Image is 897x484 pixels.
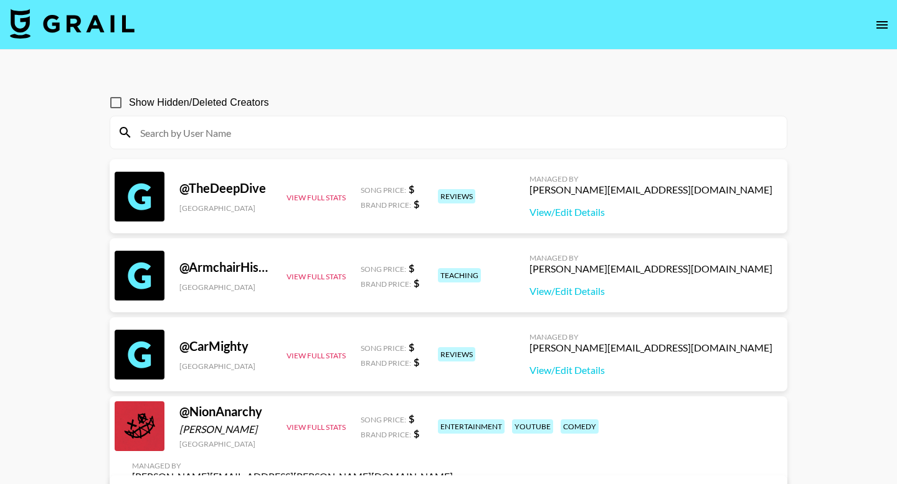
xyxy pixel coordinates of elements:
div: [PERSON_NAME][EMAIL_ADDRESS][DOMAIN_NAME] [529,263,772,275]
strong: $ [409,341,414,353]
a: View/Edit Details [529,206,772,218]
button: View Full Stats [287,193,346,202]
span: Song Price: [361,264,406,274]
div: Managed By [529,174,772,184]
div: @ ArmchairHistorian [179,259,272,275]
span: Show Hidden/Deleted Creators [129,95,269,110]
div: youtube [512,419,553,434]
strong: $ [414,427,419,439]
div: [GEOGRAPHIC_DATA] [179,282,272,292]
div: [PERSON_NAME][EMAIL_ADDRESS][DOMAIN_NAME] [529,342,772,354]
span: Song Price: [361,415,406,424]
span: Brand Price: [361,430,411,439]
button: View Full Stats [287,422,346,432]
div: [PERSON_NAME][EMAIL_ADDRESS][PERSON_NAME][DOMAIN_NAME] [132,470,453,483]
strong: $ [409,183,414,195]
span: Song Price: [361,185,406,195]
span: Brand Price: [361,358,411,368]
button: open drawer [870,12,895,37]
div: Managed By [529,332,772,342]
div: teaching [438,268,481,282]
div: [GEOGRAPHIC_DATA] [179,361,272,371]
strong: $ [414,277,419,289]
div: Managed By [529,253,772,263]
div: [GEOGRAPHIC_DATA] [179,203,272,213]
div: comedy [561,419,599,434]
div: reviews [438,189,475,203]
div: entertainment [438,419,505,434]
button: View Full Stats [287,272,346,281]
a: View/Edit Details [529,364,772,376]
button: View Full Stats [287,351,346,360]
input: Search by User Name [133,123,779,142]
div: [PERSON_NAME][EMAIL_ADDRESS][DOMAIN_NAME] [529,184,772,196]
span: Brand Price: [361,200,411,210]
div: @ CarMighty [179,338,272,354]
span: Song Price: [361,343,406,353]
strong: $ [409,412,414,424]
strong: $ [409,262,414,274]
div: @ TheDeepDive [179,180,272,196]
div: [PERSON_NAME] [179,423,272,435]
div: [GEOGRAPHIC_DATA] [179,439,272,449]
div: Managed By [132,461,453,470]
a: View/Edit Details [529,285,772,297]
div: @ NionAnarchy [179,404,272,419]
span: Brand Price: [361,279,411,289]
div: reviews [438,347,475,361]
img: Grail Talent [10,9,135,39]
strong: $ [414,356,419,368]
strong: $ [414,198,419,210]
